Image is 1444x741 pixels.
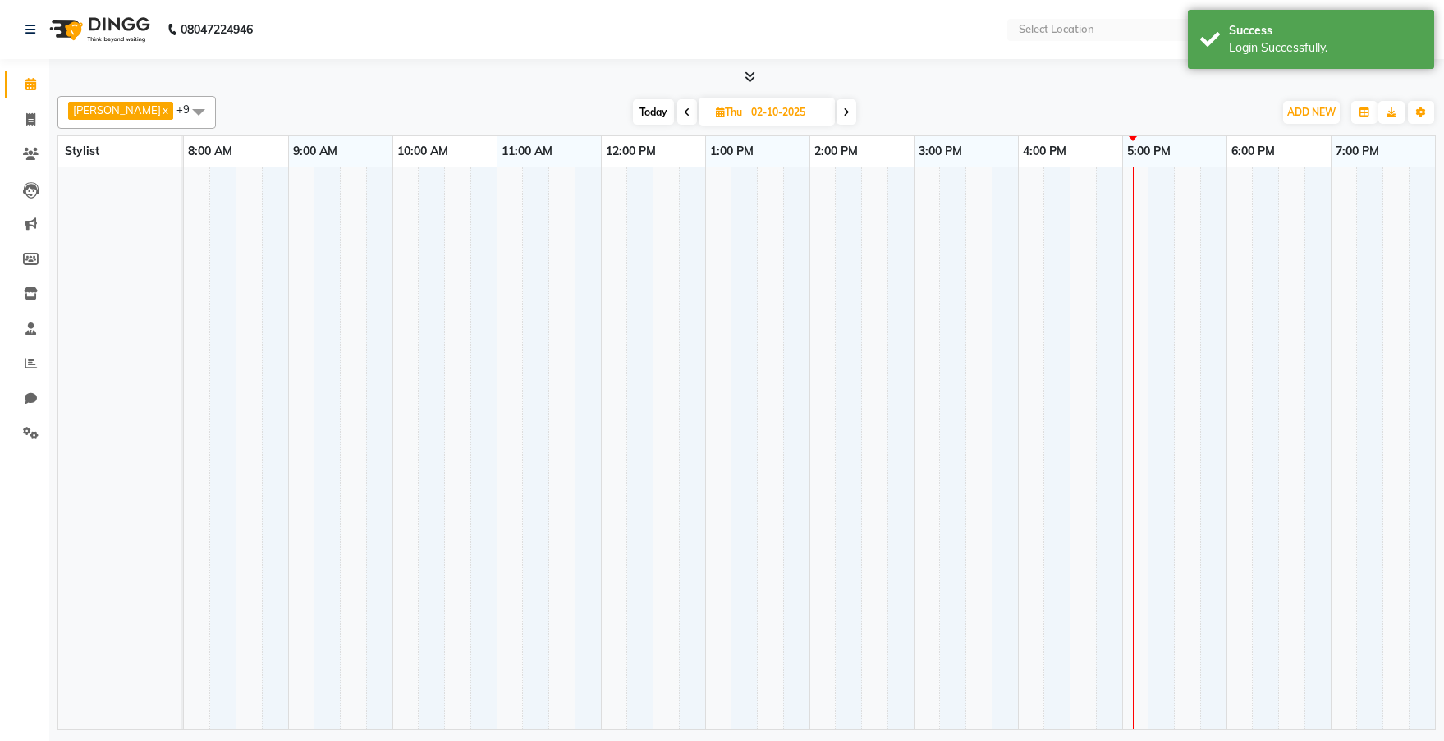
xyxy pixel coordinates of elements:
img: logo [42,7,154,53]
a: 11:00 AM [497,140,557,163]
span: Stylist [65,144,99,158]
span: Thu [712,106,746,118]
a: 9:00 AM [289,140,342,163]
div: Success [1229,22,1422,39]
a: x [161,103,168,117]
a: 10:00 AM [393,140,452,163]
span: Today [633,99,674,125]
input: 2025-10-02 [746,100,828,125]
b: 08047224946 [181,7,253,53]
a: 4:00 PM [1019,140,1070,163]
a: 12:00 PM [602,140,660,163]
a: 1:00 PM [706,140,758,163]
a: 6:00 PM [1227,140,1279,163]
a: 7:00 PM [1332,140,1383,163]
span: [PERSON_NAME] [73,103,161,117]
span: ADD NEW [1287,106,1336,118]
a: 2:00 PM [810,140,862,163]
a: 5:00 PM [1123,140,1175,163]
div: Select Location [1019,21,1094,38]
a: 3:00 PM [915,140,966,163]
button: ADD NEW [1283,101,1340,124]
span: +9 [176,103,202,116]
div: Login Successfully. [1229,39,1422,57]
a: 8:00 AM [184,140,236,163]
